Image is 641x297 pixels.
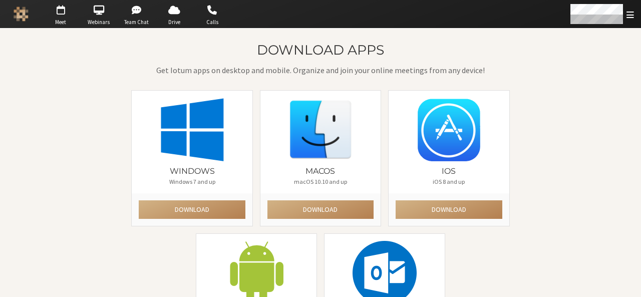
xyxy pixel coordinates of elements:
h4: macOS [267,167,374,176]
span: Meet [43,18,78,27]
img: [object Object] [417,98,481,162]
p: Windows 7 and up [139,177,245,186]
span: Team Chat [119,18,154,27]
button: Download [139,200,245,219]
img: [object Object] [288,98,353,162]
h4: iOS [396,167,502,176]
p: macOS 10.10 and up [267,177,374,186]
button: Download [396,200,502,219]
img: [object Object] [160,98,224,162]
h2: Download apps [131,43,509,57]
span: Drive [157,18,192,27]
p: iOS 8 and up [396,177,502,186]
button: Download [267,200,374,219]
span: Calls [195,18,230,27]
h4: Windows [139,167,245,176]
iframe: Chat [616,271,633,290]
img: Iotum [14,7,29,22]
span: Webinars [81,18,116,27]
p: Get Iotum apps on desktop and mobile. Organize and join your online meetings from any device! [131,64,509,76]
